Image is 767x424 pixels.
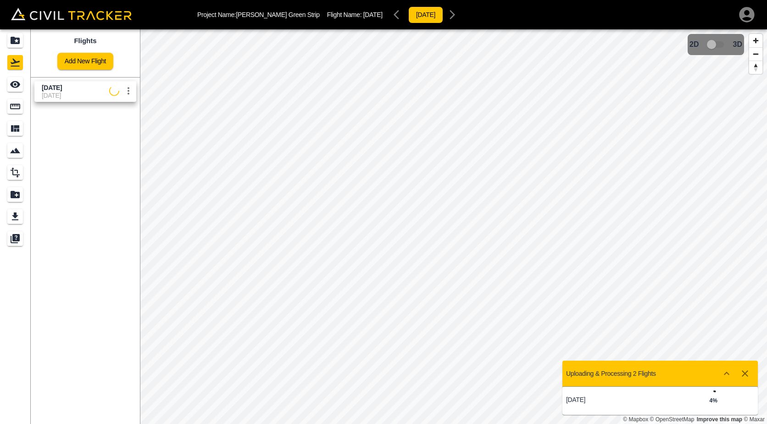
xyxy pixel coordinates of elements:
[623,416,648,423] a: Mapbox
[327,11,383,18] p: Flight Name:
[709,397,717,404] strong: 4 %
[650,416,695,423] a: OpenStreetMap
[697,416,742,423] a: Map feedback
[363,11,383,18] span: [DATE]
[703,36,729,53] span: 3D model not uploaded yet
[744,416,765,423] a: Maxar
[689,40,699,49] span: 2D
[197,11,320,18] p: Project Name: [PERSON_NAME] Green Strip
[749,47,762,61] button: Zoom out
[140,29,767,424] canvas: Map
[749,61,762,74] button: Reset bearing to north
[733,40,742,49] span: 3D
[408,6,443,23] button: [DATE]
[749,34,762,47] button: Zoom in
[566,370,656,377] p: Uploading & Processing 2 Flights
[11,8,132,20] img: Civil Tracker
[566,396,660,403] p: [DATE]
[717,364,736,383] button: Show more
